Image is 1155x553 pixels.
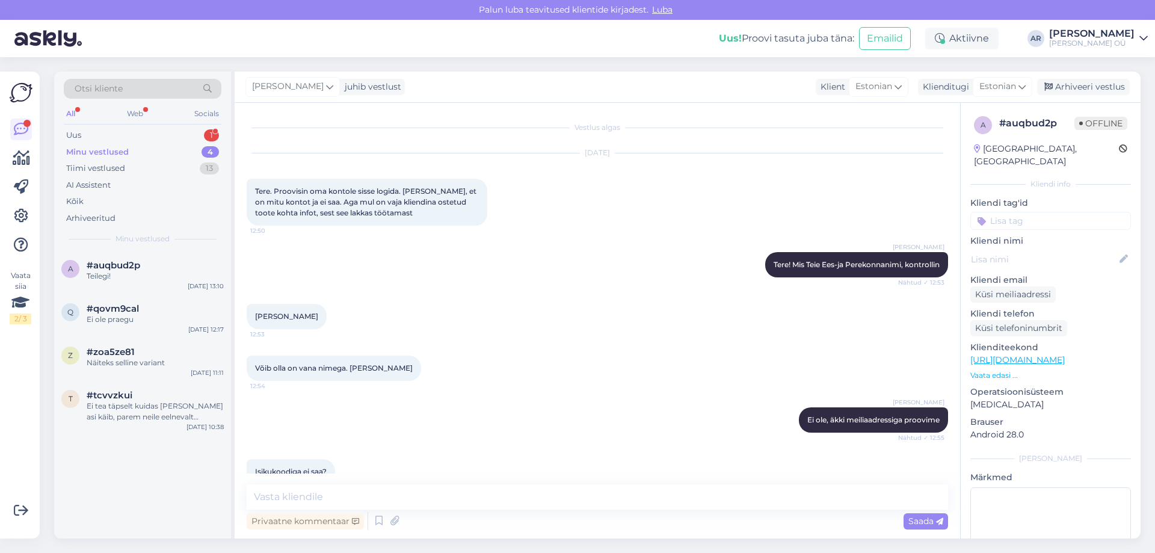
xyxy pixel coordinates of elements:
span: [PERSON_NAME] [893,398,944,407]
span: Ei ole, äkki meiliaadressiga proovime [807,415,940,424]
p: Kliendi nimi [970,235,1131,247]
div: Uus [66,129,81,141]
div: Arhiveeritud [66,212,115,224]
span: a [68,264,73,273]
p: Android 28.0 [970,428,1131,441]
div: [PERSON_NAME] [970,453,1131,464]
div: Klienditugi [918,81,969,93]
p: Kliendi telefon [970,307,1131,320]
div: Proovi tasuta juba täna: [719,31,854,46]
span: 12:53 [250,330,295,339]
span: Estonian [979,80,1016,93]
span: q [67,307,73,317]
span: #zoa5ze81 [87,347,135,357]
span: Võib olla on vana nimega. [PERSON_NAME] [255,363,413,372]
div: [PERSON_NAME] OÜ [1049,39,1135,48]
div: Kliendi info [970,179,1131,190]
p: Kliendi email [970,274,1131,286]
div: Klient [816,81,845,93]
span: Luba [648,4,676,15]
div: [DATE] [247,147,948,158]
a: [PERSON_NAME][PERSON_NAME] OÜ [1049,29,1148,48]
div: Näiteks selline variant [87,357,224,368]
span: 12:54 [250,382,295,391]
button: Emailid [859,27,911,50]
div: Aktiivne [925,28,999,49]
div: [DATE] 10:38 [186,422,224,431]
div: [PERSON_NAME] [1049,29,1135,39]
span: #tcvvzkui [87,390,132,401]
div: Arhiveeri vestlus [1037,79,1130,95]
div: 4 [202,146,219,158]
div: Web [125,106,146,122]
span: [PERSON_NAME] [255,312,318,321]
div: 13 [200,162,219,175]
div: Küsi telefoninumbrit [970,320,1067,336]
span: Minu vestlused [115,233,170,244]
img: Askly Logo [10,81,32,104]
span: 12:50 [250,226,295,235]
span: [PERSON_NAME] [252,80,324,93]
span: t [69,394,73,403]
span: z [68,351,73,360]
p: Kliendi tag'id [970,197,1131,209]
a: [URL][DOMAIN_NAME] [970,354,1065,365]
span: a [981,120,986,129]
p: Brauser [970,416,1131,428]
span: Saada [908,516,943,527]
span: Offline [1074,117,1127,130]
div: Küsi meiliaadressi [970,286,1056,303]
p: Vaata edasi ... [970,370,1131,381]
div: Teilegi! [87,271,224,282]
p: Klienditeekond [970,341,1131,354]
div: # auqbud2p [999,116,1074,131]
span: Isikukoodiga ei saa? [255,467,327,476]
div: Minu vestlused [66,146,129,158]
div: AI Assistent [66,179,111,191]
div: juhib vestlust [340,81,401,93]
div: [DATE] 13:10 [188,282,224,291]
p: [MEDICAL_DATA] [970,398,1131,411]
span: Nähtud ✓ 12:53 [898,278,944,287]
span: Tere. Proovisin oma kontole sisse logida. [PERSON_NAME], et on mitu kontot ja ei saa. Aga mul on ... [255,187,478,217]
div: 2 / 3 [10,314,31,324]
div: Ei tea täpselt kuidas [PERSON_NAME] asi käib, parem neile eelnevalt helistada/kirjutada [87,401,224,422]
div: 1 [204,129,219,141]
span: Tere! Mis Teie Ees-ja Perekonnanimi, kontrollin [774,260,940,269]
span: [PERSON_NAME] [893,243,944,252]
div: Tiimi vestlused [66,162,125,175]
input: Lisa nimi [971,253,1117,266]
b: Uus! [719,32,742,44]
p: Operatsioonisüsteem [970,386,1131,398]
div: Ei ole praegu [87,314,224,325]
div: Vestlus algas [247,122,948,133]
span: Otsi kliente [75,82,123,95]
span: Nähtud ✓ 12:55 [898,433,944,442]
div: [GEOGRAPHIC_DATA], [GEOGRAPHIC_DATA] [974,143,1119,168]
div: Socials [192,106,221,122]
div: AR [1027,30,1044,47]
p: Märkmed [970,471,1131,484]
div: [DATE] 11:11 [191,368,224,377]
div: [DATE] 12:17 [188,325,224,334]
span: Estonian [855,80,892,93]
span: #qovm9cal [87,303,139,314]
span: #auqbud2p [87,260,140,271]
div: Vaata siia [10,270,31,324]
div: Kõik [66,196,84,208]
div: All [64,106,78,122]
input: Lisa tag [970,212,1131,230]
div: Privaatne kommentaar [247,513,364,530]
